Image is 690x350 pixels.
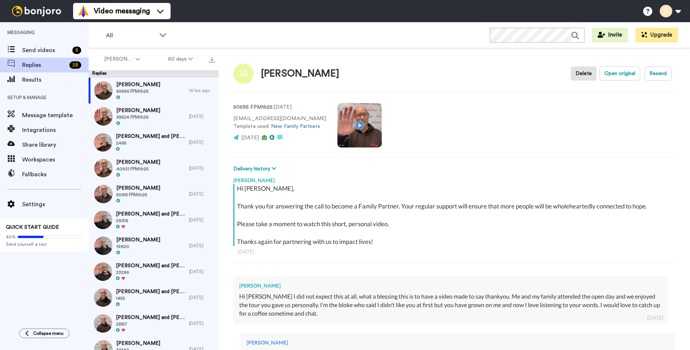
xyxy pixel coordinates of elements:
[89,285,219,310] a: [PERSON_NAME] and [PERSON_NAME]1452[DATE]
[116,140,185,146] span: 2465
[106,31,155,40] span: All
[116,236,160,244] span: [PERSON_NAME]
[22,46,69,55] span: Send videos
[600,67,640,81] button: Open original
[72,47,81,54] div: 5
[22,170,89,179] span: Fallbacks
[189,165,215,171] div: [DATE]
[6,241,83,247] span: Send yourself a test
[116,133,185,140] span: [PERSON_NAME] and [PERSON_NAME]
[116,88,160,94] span: 50596 FPMth25
[116,288,185,295] span: [PERSON_NAME] and [PERSON_NAME]
[116,295,185,301] span: 1452
[6,234,16,240] span: 40%
[33,330,63,336] span: Collapse menu
[116,262,185,269] span: [PERSON_NAME] and [PERSON_NAME]
[261,68,339,79] div: [PERSON_NAME]
[89,155,219,181] a: [PERSON_NAME]40921 FPMth25[DATE]
[154,52,207,66] button: 60 days
[6,225,59,230] span: QUICK START GUIDE
[116,107,160,114] span: [PERSON_NAME]
[635,28,678,43] button: Upgrade
[645,67,672,81] button: Resend
[19,329,69,338] button: Collapse menu
[94,133,112,152] img: afef39e1-91c1-402c-b32a-8930c1ebfacc-thumb.jpg
[116,192,160,198] span: 50615 FPMth25
[116,184,160,192] span: [PERSON_NAME]
[89,310,219,336] a: [PERSON_NAME] and [PERSON_NAME]25157[DATE]
[22,126,89,135] span: Integrations
[247,339,669,346] div: [PERSON_NAME]
[94,81,113,100] img: 5cf3c04a-a0c8-49ca-a6d0-13430f245b70-thumb.jpg
[189,320,215,326] div: [DATE]
[116,166,160,172] span: 40921 FPMth25
[189,139,215,145] div: [DATE]
[94,237,113,255] img: 640a1cbc-31f4-4891-ba67-83b1976c4b32-thumb.jpg
[271,124,320,129] a: New Family Partners
[116,81,160,88] span: [PERSON_NAME]
[116,159,160,166] span: [PERSON_NAME]
[94,159,113,177] img: cad97315-8612-4700-a57c-6ed582392ec9-thumb.jpg
[189,243,215,249] div: [DATE]
[94,262,112,281] img: 6fea4af1-0799-4bfc-9325-7444e934ab2b-thumb.jpg
[104,55,134,63] span: [PERSON_NAME]
[89,70,219,78] div: Replies
[22,111,89,120] span: Message template
[233,64,254,84] img: Image of Jeremy Allan
[116,114,160,120] span: 38524 FPMth25
[189,295,215,300] div: [DATE]
[237,184,673,246] div: Hi [PERSON_NAME], Thank you for answering the call to become a Family Partner. Your regular suppo...
[89,233,219,259] a: [PERSON_NAME]19600[DATE]
[571,67,597,81] button: Delete
[22,140,89,149] span: Share library
[116,321,185,327] span: 25157
[89,129,219,155] a: [PERSON_NAME] and [PERSON_NAME]2465[DATE]
[89,78,219,103] a: [PERSON_NAME]50596 FPMth2519 hrs ago
[189,113,215,119] div: [DATE]
[116,340,160,347] span: [PERSON_NAME]
[189,269,215,275] div: [DATE]
[209,57,215,63] img: export.svg
[233,165,278,173] button: Delivery history
[90,52,154,66] button: [PERSON_NAME]
[22,200,89,209] span: Settings
[89,207,219,233] a: [PERSON_NAME] and [PERSON_NAME]29316[DATE]
[116,218,185,224] span: 29316
[239,292,662,318] div: Hi [PERSON_NAME] I did not expect this at all, what a blessing this is to have a video made to sa...
[9,6,64,16] img: bj-logo-header-white.svg
[94,288,112,307] img: 67eaaa03-8391-4300-a044-b53d70590310-thumb.jpg
[89,259,219,285] a: [PERSON_NAME] and [PERSON_NAME]23286[DATE]
[189,217,215,223] div: [DATE]
[189,88,215,94] div: 19 hrs ago
[233,105,272,110] strong: 50596 FPMth25
[592,28,628,43] button: Invite
[239,282,662,289] div: [PERSON_NAME]
[647,314,663,322] div: [DATE]
[94,314,112,333] img: 014c5695-5418-4ecc-a43e-9dffb7c47511-thumb.jpg
[207,54,217,65] button: Export all results that match these filters now.
[22,75,89,84] span: Results
[78,5,89,17] img: vm-color.svg
[116,244,160,249] span: 19600
[22,61,66,69] span: Replies
[241,135,259,140] span: [DATE]
[116,314,185,321] span: [PERSON_NAME] and [PERSON_NAME]
[116,269,185,275] span: 23286
[89,181,219,207] a: [PERSON_NAME]50615 FPMth25[DATE]
[189,191,215,197] div: [DATE]
[233,173,675,184] div: [PERSON_NAME]
[22,155,89,164] span: Workspaces
[116,210,185,218] span: [PERSON_NAME] and [PERSON_NAME]
[238,248,671,255] div: [DATE]
[233,115,326,130] p: [EMAIL_ADDRESS][DOMAIN_NAME] Template used:
[89,103,219,129] a: [PERSON_NAME]38524 FPMth25[DATE]
[94,211,112,229] img: fcb26f74-b81b-4c98-baca-5e6747a3f069-thumb.jpg
[69,61,81,69] div: 28
[233,103,326,111] p: : [DATE]
[94,107,113,126] img: 00fd8702-70f1-4904-90a2-4de5f43caa2d-thumb.jpg
[94,185,113,203] img: 8ea457a1-920c-47dd-8437-1f84323572aa-thumb.jpg
[94,6,150,16] span: Video messaging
